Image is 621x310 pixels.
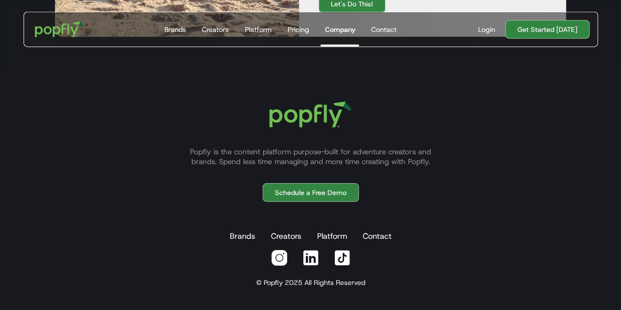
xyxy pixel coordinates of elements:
a: Creators [269,226,303,246]
a: Contact [367,12,400,47]
p: Popfly is the content platform purpose-built for adventure creators and brands. Spend less time m... [178,147,443,167]
a: Brands [161,12,190,47]
div: Platform [244,25,271,34]
a: Platform [315,226,349,246]
a: Login [474,25,499,34]
div: © Popfly 2025 All Rights Reserved [256,278,365,287]
a: Creators [198,12,233,47]
a: Brands [228,226,257,246]
div: Login [478,25,495,34]
a: Pricing [283,12,313,47]
a: home [28,15,91,44]
a: Contact [361,226,394,246]
a: Platform [241,12,275,47]
div: Brands [164,25,186,34]
div: Contact [371,25,396,34]
a: Company [321,12,359,47]
a: Schedule a Free Demo [263,183,359,202]
div: Pricing [287,25,309,34]
a: Get Started [DATE] [505,20,590,39]
div: Company [324,25,355,34]
div: Creators [202,25,229,34]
